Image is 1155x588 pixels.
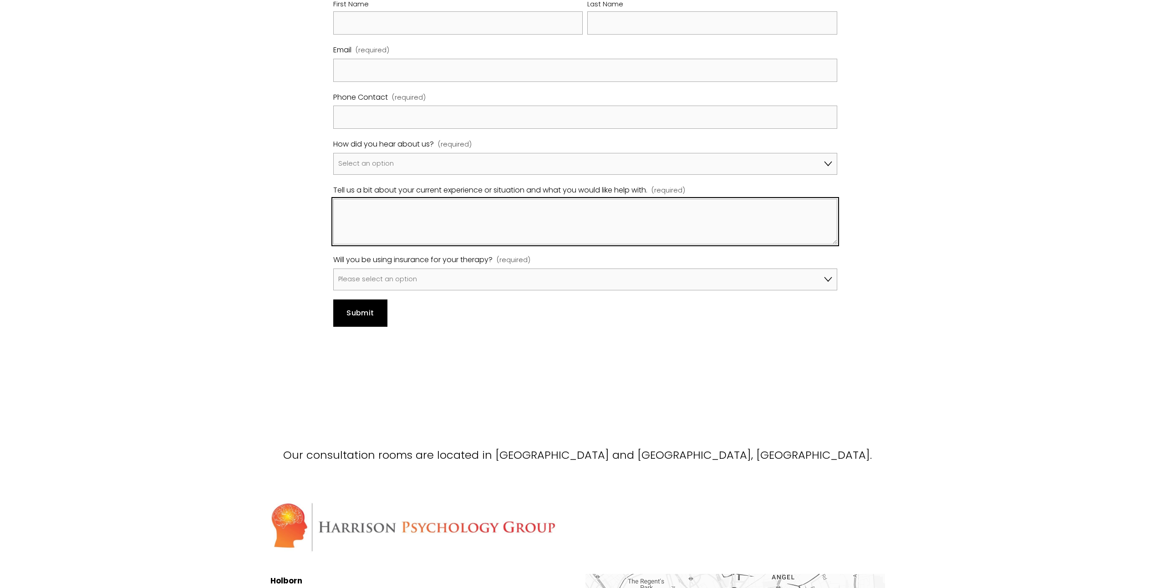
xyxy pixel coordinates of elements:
[333,138,434,151] span: How did you hear about us?
[270,445,885,465] p: Our consultation rooms are located in [GEOGRAPHIC_DATA] and [GEOGRAPHIC_DATA], [GEOGRAPHIC_DATA].
[333,44,351,57] span: Email
[438,139,472,151] span: (required)
[333,153,837,175] select: How did you hear about us?
[651,185,685,197] span: (required)
[333,269,837,290] select: Will you be using insurance for your therapy?
[356,45,389,56] span: (required)
[497,254,530,266] span: (required)
[333,184,647,197] span: Tell us a bit about your current experience or situation and what you would like help with.
[333,91,388,104] span: Phone Contact
[333,299,387,327] button: SubmitSubmit
[346,308,374,318] span: Submit
[392,92,426,104] span: (required)
[333,253,493,267] span: Will you be using insurance for your therapy?
[270,575,302,586] strong: Holborn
